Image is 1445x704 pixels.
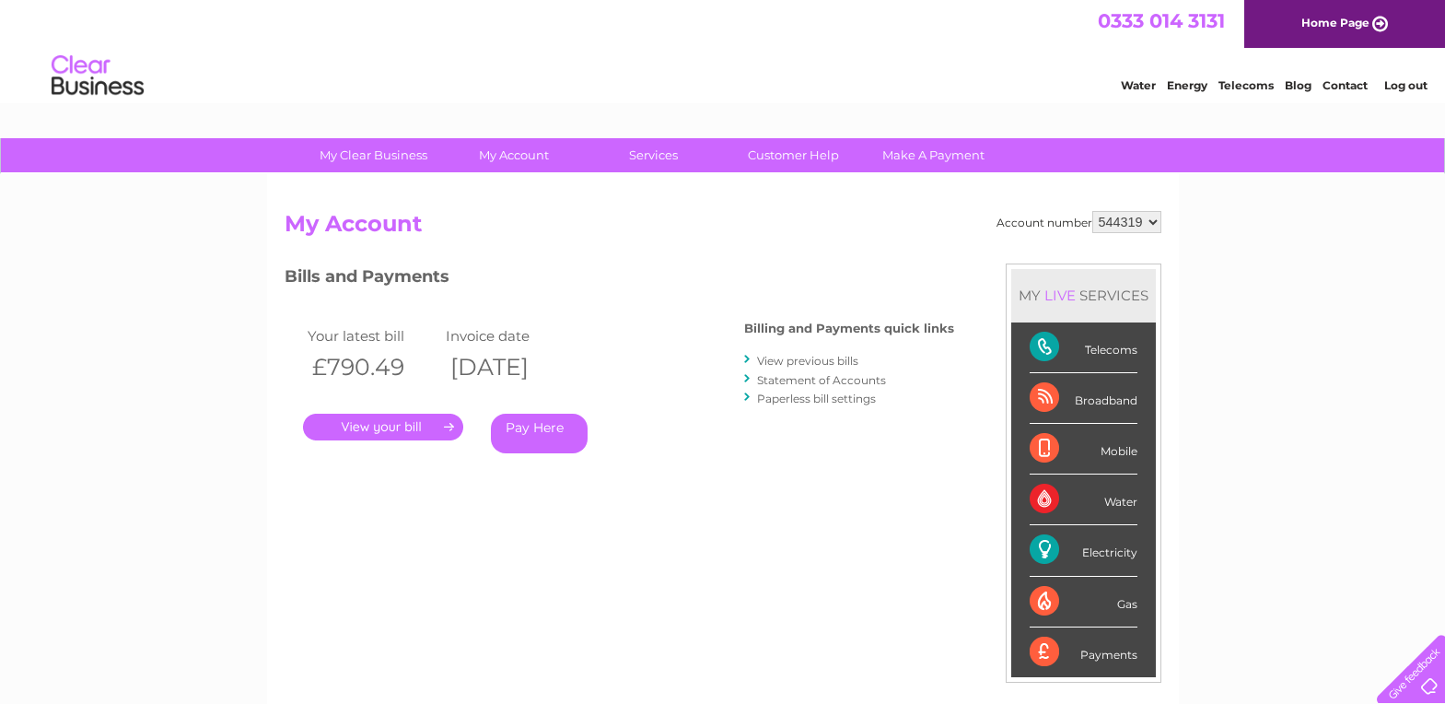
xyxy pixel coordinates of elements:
[1030,424,1137,475] div: Mobile
[441,348,579,386] th: [DATE]
[303,348,441,386] th: £790.49
[1011,269,1156,322] div: MY SERVICES
[437,138,589,172] a: My Account
[757,392,876,405] a: Paperless bill settings
[1285,78,1311,92] a: Blog
[285,211,1161,246] h2: My Account
[285,264,954,296] h3: Bills and Payments
[577,138,729,172] a: Services
[1030,577,1137,628] div: Gas
[1218,78,1274,92] a: Telecoms
[717,138,869,172] a: Customer Help
[441,323,579,348] td: Invoice date
[1030,373,1137,424] div: Broadband
[1121,78,1156,92] a: Water
[1098,9,1225,32] a: 0333 014 3131
[996,211,1161,233] div: Account number
[1030,525,1137,576] div: Electricity
[757,373,886,387] a: Statement of Accounts
[857,138,1009,172] a: Make A Payment
[1030,628,1137,677] div: Payments
[288,10,1159,89] div: Clear Business is a trading name of Verastar Limited (registered in [GEOGRAPHIC_DATA] No. 3667643...
[1167,78,1207,92] a: Energy
[303,414,463,440] a: .
[491,414,588,453] a: Pay Here
[744,322,954,335] h4: Billing and Payments quick links
[51,48,145,104] img: logo.png
[303,323,441,348] td: Your latest bill
[1030,475,1137,525] div: Water
[1041,287,1079,304] div: LIVE
[1030,323,1137,373] div: Telecoms
[757,354,858,368] a: View previous bills
[1384,78,1428,92] a: Log out
[297,138,449,172] a: My Clear Business
[1323,78,1368,92] a: Contact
